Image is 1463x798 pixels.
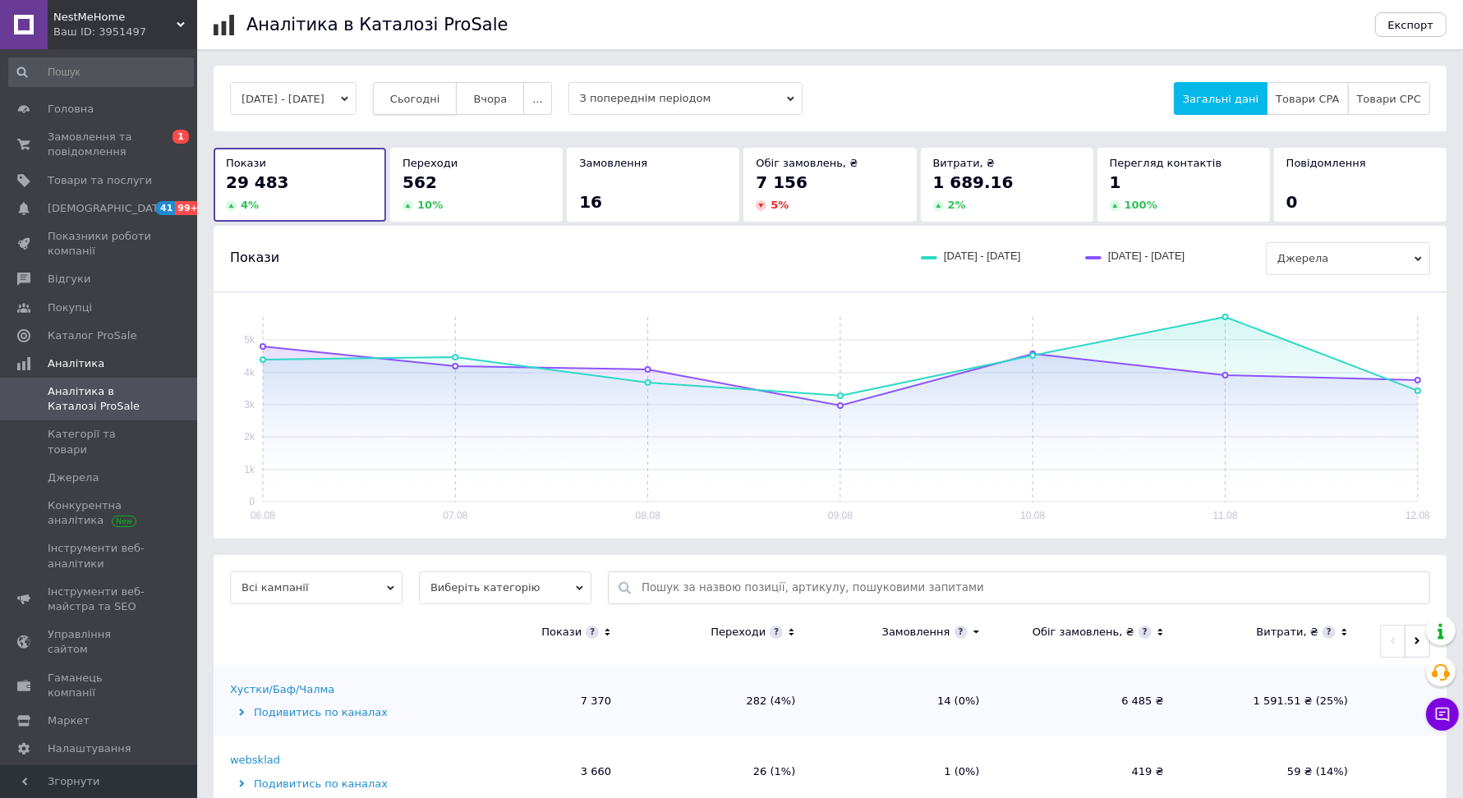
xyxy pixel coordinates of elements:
button: Чат з покупцем [1426,698,1459,731]
span: 0 [1286,192,1298,212]
span: 562 [403,172,437,192]
text: 4k [244,367,255,378]
span: Джерела [1266,242,1430,275]
span: Перегляд контактів [1110,157,1222,169]
span: NestMeHome [53,10,177,25]
span: 1 [1110,172,1121,192]
span: Всі кампанії [230,571,403,604]
span: 99+ [175,201,202,215]
button: [DATE] - [DATE] [230,82,357,115]
span: Сьогодні [390,93,440,105]
div: Ваш ID: 3951497 [53,25,197,39]
span: Показники роботи компанії [48,229,152,259]
span: 10 % [417,199,443,211]
span: Витрати, ₴ [933,157,996,169]
span: 7 156 [756,172,807,192]
span: Управління сайтом [48,627,152,657]
div: Переходи [711,625,766,640]
span: Замовлення [579,157,647,169]
span: 4 % [241,199,259,211]
span: 2 % [948,199,966,211]
text: 12.08 [1405,510,1430,521]
span: Експорт [1388,19,1434,31]
td: 14 (0%) [812,666,996,736]
span: Інструменти веб-аналітики [48,541,152,571]
text: 11.08 [1213,510,1238,521]
span: 41 [156,201,175,215]
span: Загальні дані [1183,93,1258,105]
span: Замовлення та повідомлення [48,130,152,159]
span: Товари CPA [1276,93,1339,105]
div: Замовлення [882,625,950,640]
span: Переходи [403,157,458,169]
text: 08.08 [636,510,660,521]
span: З попереднім періодом [568,82,803,115]
button: Експорт [1375,12,1447,37]
div: Подивитись по каналах [230,705,439,720]
span: Покупці [48,300,92,315]
span: 1 689.16 [933,172,1014,192]
text: 1k [244,464,255,475]
span: Виберіть категорію [419,571,591,604]
div: Хустки/Баф/Чалма [230,682,334,697]
text: 0 [249,496,255,507]
span: 1 [173,130,189,144]
span: Повідомлення [1286,157,1366,169]
span: Налаштування [48,741,131,756]
span: Категорії та товари [48,427,152,456]
input: Пошук [8,57,194,87]
td: 6 485 ₴ [996,666,1180,736]
td: 1 591.51 ₴ (25%) [1180,666,1364,736]
input: Пошук за назвою позиції, артикулу, пошуковими запитами [642,572,1421,603]
span: Покази [230,249,279,267]
button: Товари CPC [1348,82,1430,115]
div: Обіг замовлень, ₴ [1033,625,1134,640]
div: Витрати, ₴ [1256,625,1318,640]
span: Товари CPC [1357,93,1421,105]
button: Вчора [456,82,524,115]
span: Джерела [48,470,99,485]
div: Покази [541,625,582,640]
span: Товари та послуги [48,173,152,188]
span: Покази [226,157,266,169]
div: Подивитись по каналах [230,777,439,791]
text: 3k [244,399,255,410]
span: Головна [48,102,94,117]
text: 06.08 [251,510,275,521]
div: websklad [230,753,280,768]
span: Відгуки [48,272,90,287]
span: Вчора [473,93,507,105]
button: Загальні дані [1174,82,1267,115]
span: 5 % [771,199,789,211]
span: Аналітика [48,356,104,371]
span: 16 [579,192,602,212]
button: Сьогодні [373,82,458,115]
button: Товари CPA [1267,82,1348,115]
td: 282 (4%) [628,666,812,736]
text: 10.08 [1020,510,1045,521]
span: [DEMOGRAPHIC_DATA] [48,201,169,216]
span: Маркет [48,713,90,728]
span: Аналітика в Каталозі ProSale [48,384,152,414]
span: Обіг замовлень, ₴ [756,157,858,169]
text: 5k [244,334,255,346]
td: 7 370 [444,666,628,736]
text: 2k [244,431,255,443]
span: Каталог ProSale [48,328,136,343]
button: ... [523,82,551,115]
span: Інструменти веб-майстра та SEO [48,585,152,614]
span: Конкурентна аналітика [48,498,152,528]
span: 100 % [1125,199,1157,211]
span: ... [532,93,542,105]
h1: Аналітика в Каталозі ProSale [246,15,508,34]
text: 09.08 [828,510,853,521]
span: 29 483 [226,172,289,192]
text: 07.08 [443,510,467,521]
span: Гаманець компанії [48,671,152,700]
